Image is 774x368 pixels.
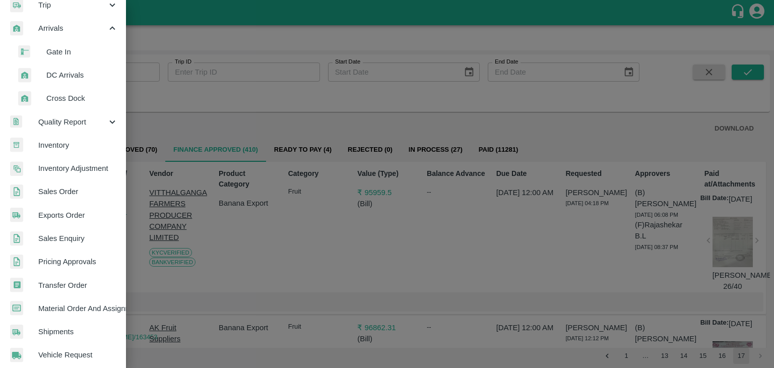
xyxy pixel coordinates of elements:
span: Inventory Adjustment [38,163,118,174]
span: Cross Dock [46,93,118,104]
span: Sales Enquiry [38,233,118,244]
img: shipments [10,325,23,339]
img: whArrival [18,68,31,83]
span: Material Order And Assignment [38,303,118,314]
img: sales [10,185,23,199]
a: gateinGate In [8,40,126,64]
img: whArrival [10,21,23,36]
img: centralMaterial [10,301,23,316]
span: Vehicle Request [38,349,118,360]
img: whInventory [10,138,23,152]
span: Shipments [38,326,118,337]
img: gatein [18,45,30,58]
img: qualityReport [10,115,22,128]
img: whTransfer [10,278,23,292]
span: Gate In [46,46,118,57]
img: inventory [10,161,23,176]
span: Arrivals [38,23,107,34]
img: whArrival [18,91,31,106]
img: vehicle [10,348,23,362]
img: sales [10,231,23,246]
span: DC Arrivals [46,70,118,81]
span: Inventory [38,140,118,151]
a: whArrivalCross Dock [8,87,126,110]
span: Pricing Approvals [38,256,118,267]
a: whArrivalDC Arrivals [8,64,126,87]
img: sales [10,255,23,269]
span: Exports Order [38,210,118,221]
span: Quality Report [38,116,107,128]
img: shipments [10,208,23,222]
span: Sales Order [38,186,118,197]
span: Transfer Order [38,280,118,291]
